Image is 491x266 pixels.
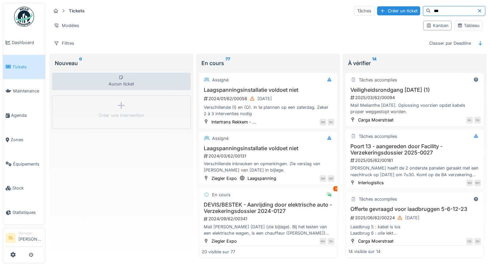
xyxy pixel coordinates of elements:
a: Stock [3,176,45,201]
div: 2024/01/62/00058 [203,94,334,103]
div: Kanban [426,22,449,29]
li: [PERSON_NAME] [18,231,42,245]
div: MH [474,180,481,186]
h3: DEVIS/BESTEK - Aanrijding door elektrische auto - Verzekeringsdossier 2024-0127 [202,202,334,214]
div: Laadbrug 5 : kabel is los Laadbrug 6 : olie lekt Laadbrug 12 : gaat zeer traag omhoog Laadbrug 23... [348,224,481,236]
div: 2025/05/62/00181 [350,157,481,164]
div: Tâches accomplies [359,133,397,140]
div: 2025/06/62/00224 [350,214,481,222]
div: En cours [201,59,335,67]
div: Créer un ticket [377,6,420,15]
strong: Tickets [66,8,87,14]
h3: Veiligheidsrondgang [DATE] (1) [348,87,481,93]
span: Maintenance [13,88,42,94]
div: 3 [333,186,339,191]
div: À vérifier [348,59,481,67]
div: Assigné [212,135,228,142]
div: Ziegler Expo [211,238,237,244]
div: Mail Melianthe [DATE]. Oplossing voorzien opdat kabels proper weggestopt worden. [348,102,481,115]
img: Badge_color-CXgf-gQk.svg [14,7,34,27]
div: BM [320,175,326,182]
div: Intertrans Rekkem - ... [211,119,257,125]
sup: 77 [225,59,230,67]
a: Dashboard [3,30,45,55]
div: Carga Moerstraat [358,117,393,123]
div: En cours [212,192,230,198]
div: Créer une intervention [99,112,144,118]
span: Stock [12,185,42,191]
sup: 14 [372,59,376,67]
div: Manager [18,231,42,236]
span: Agenda [11,112,42,118]
div: Aucun ticket [52,73,191,90]
div: BM [320,119,326,125]
div: BM [328,175,334,182]
div: SN [474,117,481,123]
div: 2025/03/62/00094 [350,94,481,101]
div: 2024/03/62/00131 [203,153,334,159]
div: Laagspanning [248,175,276,182]
div: 14 visible sur 14 [348,249,380,255]
span: Dashboard [12,39,42,46]
span: Zones [11,137,42,143]
a: Tickets [3,55,45,79]
div: Tâches accomplies [359,77,397,83]
h3: Laagspanningsinstallatie voldoet niet [202,87,334,93]
div: Carga Moerstraat [358,238,393,244]
h3: Poort 13 - aangereden door Facility - Verzekeringsdossier 2025-0027 [348,143,481,156]
div: Interlogistics [358,180,384,186]
div: 20 visible sur 77 [202,249,235,255]
h3: Laagspanningsinstallatie voldoet niet [202,145,334,152]
div: [DATE] [405,215,420,221]
a: Zones [3,127,45,152]
div: SN [328,119,334,125]
div: Assigné [212,77,228,83]
div: Nouveau [55,59,188,67]
div: MH [320,238,326,245]
span: Statistiques [12,209,42,216]
div: Classer par Deadline [426,38,474,48]
div: DB [466,238,473,245]
div: SN [328,238,334,245]
a: Maintenance [3,79,45,103]
div: Tableau [457,22,480,29]
h3: Offerte gevraagd voor laadbruggen 5-6-12-23 [348,206,481,212]
a: Statistiques [3,200,45,225]
div: Tâches accomplies [359,196,397,202]
a: SL Manager[PERSON_NAME] [6,231,42,247]
li: SL [6,233,16,243]
div: Tâches [354,6,374,16]
div: Filtres [51,38,77,48]
div: [DATE] [258,95,272,102]
div: Verschillende inbreuken en opmerkingen. Zie verslag van [PERSON_NAME] van [DATE] in bijlage. [202,161,334,173]
sup: 0 [79,59,82,67]
div: ML [466,117,473,123]
span: Tickets [12,64,42,70]
div: 2024/09/62/00341 [203,216,334,222]
div: Ziegler Expo [211,175,237,182]
span: Équipements [13,161,42,167]
div: BM [466,180,473,186]
a: Agenda [3,103,45,127]
div: Modèles [51,21,82,30]
a: Équipements [3,152,45,176]
div: Mail [PERSON_NAME] [DATE] (zie bijlage). Bij het testen van een elektrische wagen, is een chauffe... [202,224,334,236]
div: [PERSON_NAME] heeft de 2 onderste panelen geraakt met een reachtruck op [DATE] om 7u30. Komt op d... [348,165,481,178]
div: Verschillende (I) en (O). In te plannen op een zaterdag. Zeker 2 à 3 interventies nodig [202,104,334,117]
div: SN [474,238,481,245]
